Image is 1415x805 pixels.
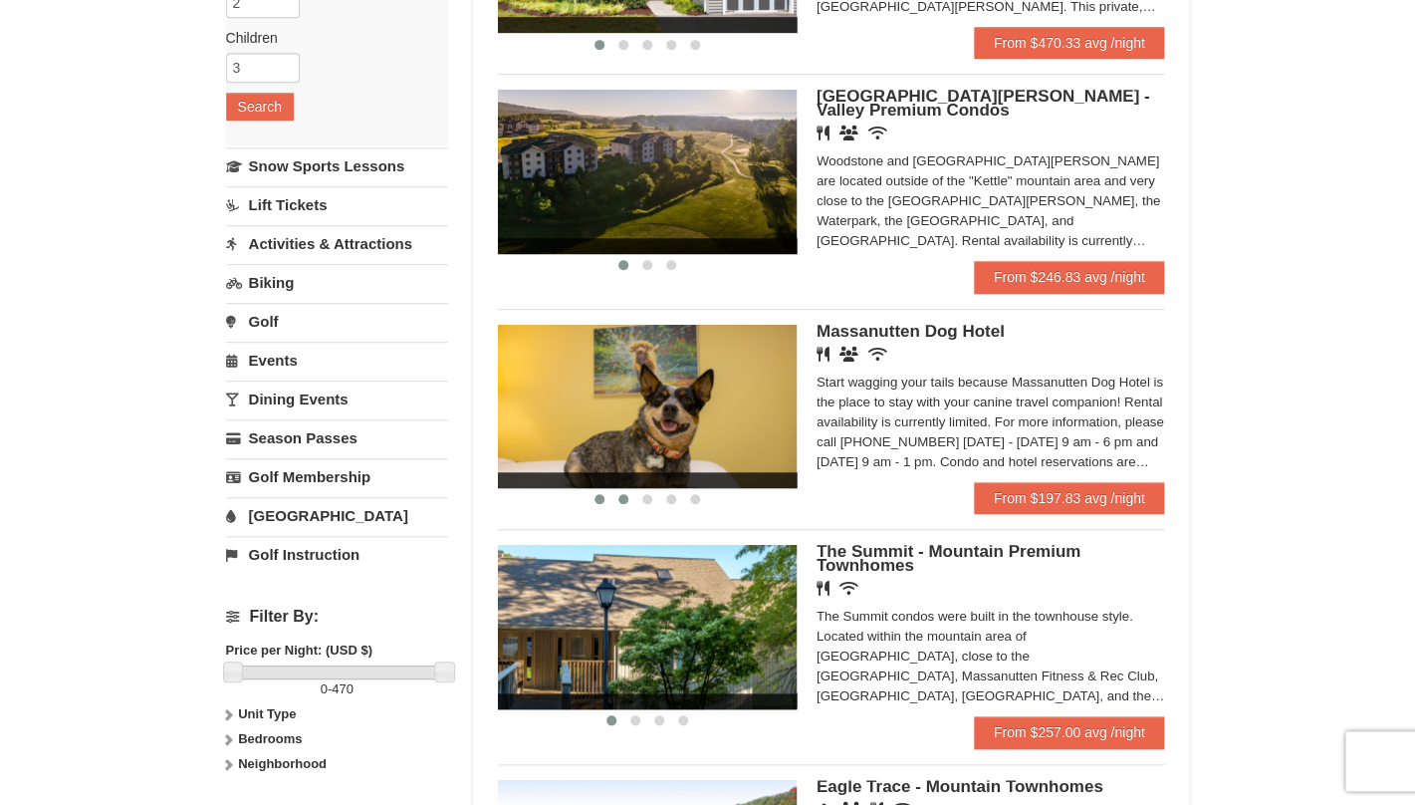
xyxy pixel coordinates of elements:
a: Golf Membership [226,458,448,495]
span: 470 [332,681,354,696]
i: Restaurant [817,581,829,596]
label: - [226,679,448,699]
span: Eagle Trace - Mountain Townhomes [817,777,1103,796]
a: Season Passes [226,419,448,456]
i: Wireless Internet (free) [839,581,858,596]
div: The Summit condos were built in the townhouse style. Located within the mountain area of [GEOGRAP... [817,607,1165,706]
a: [GEOGRAPHIC_DATA] [226,497,448,534]
i: Wireless Internet (free) [868,126,887,140]
a: From $246.83 avg /night [974,261,1165,293]
i: Restaurant [817,126,829,140]
a: Snow Sports Lessons [226,147,448,184]
a: Activities & Attractions [226,225,448,262]
strong: Neighborhood [238,756,327,771]
a: From $470.33 avg /night [974,27,1165,59]
span: The Summit - Mountain Premium Townhomes [817,542,1080,575]
a: Golf [226,303,448,340]
strong: Price per Night: (USD $) [226,643,372,658]
i: Banquet Facilities [839,126,858,140]
a: From $197.83 avg /night [974,482,1165,514]
label: Children [226,28,433,48]
strong: Unit Type [238,706,296,721]
a: From $257.00 avg /night [974,716,1165,748]
strong: Bedrooms [238,731,302,746]
i: Restaurant [817,347,829,362]
a: Events [226,342,448,379]
i: Banquet Facilities [839,347,858,362]
span: Massanutten Dog Hotel [817,322,1005,341]
span: 0 [321,681,328,696]
h4: Filter By: [226,608,448,626]
a: Lift Tickets [226,186,448,223]
a: Dining Events [226,381,448,417]
div: Start wagging your tails because Massanutten Dog Hotel is the place to stay with your canine trav... [817,373,1165,472]
a: Golf Instruction [226,536,448,573]
button: Search [226,93,294,121]
a: Biking [226,264,448,301]
span: [GEOGRAPHIC_DATA][PERSON_NAME] - Valley Premium Condos [817,87,1150,120]
i: Wireless Internet (free) [868,347,887,362]
div: Woodstone and [GEOGRAPHIC_DATA][PERSON_NAME] are located outside of the "Kettle" mountain area an... [817,151,1165,251]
